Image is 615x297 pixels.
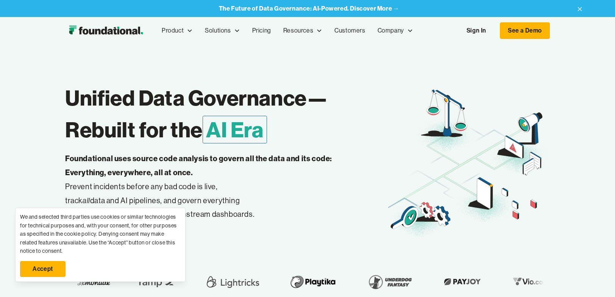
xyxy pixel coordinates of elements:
[65,152,356,221] p: Prevent incidents before any bad code is live, track data and AI pipelines, and govern everything...
[364,271,416,292] img: Underdog Fantasy
[65,23,147,38] a: home
[328,18,371,43] a: Customers
[205,26,231,36] div: Solutions
[156,18,199,43] div: Product
[65,23,147,38] img: Foundational Logo
[283,26,313,36] div: Resources
[371,18,419,43] div: Company
[378,26,404,36] div: Company
[440,276,485,288] img: Payjoy
[204,271,262,292] img: Lightricks
[20,261,66,277] a: Accept
[479,209,615,297] iframe: Chat Widget
[20,213,181,255] div: We and selected third parties use cookies or similar technologies for technical purposes and, wit...
[459,23,494,39] a: Sign In
[65,154,332,177] strong: Foundational uses source code analysis to govern all the data and its code: Everything, everywher...
[500,22,550,39] a: See a Demo
[219,5,400,12] a: The Future of Data Governance: AI-Powered. Discover More →
[199,18,246,43] div: Solutions
[83,196,90,205] em: all
[65,82,388,146] h1: Unified Data Governance— Rebuilt for the
[286,271,340,292] img: Playtika
[277,18,328,43] div: Resources
[246,18,277,43] a: Pricing
[203,116,267,143] span: AI Era
[162,26,184,36] div: Product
